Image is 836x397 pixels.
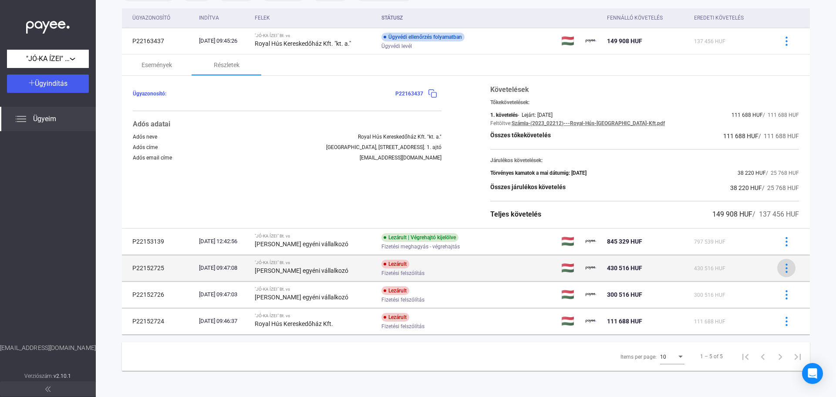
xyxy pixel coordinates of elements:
span: 111 688 HUF [723,132,758,139]
span: Ügyindítás [35,79,67,88]
td: P22152726 [122,282,196,308]
img: copy-blue [428,89,437,98]
span: 111 688 HUF [607,318,642,325]
img: more-blue [782,237,791,246]
span: P22163437 [395,91,423,97]
button: more-blue [777,32,796,50]
div: Royal Hús Kereskedőház Kft. "kt. a." [358,134,442,140]
div: Adós neve [133,134,157,140]
div: 1. követelés [490,112,518,118]
a: Számla-(2023_02212)---Royal-Hús-[GEOGRAPHIC_DATA]-Kft.pdf [512,120,665,126]
img: more-blue [782,290,791,299]
div: Események [142,60,172,70]
img: list.svg [16,114,26,124]
mat-select: Items per page: [660,351,684,362]
img: payee-logo [586,36,596,46]
span: 111 688 HUF [731,112,763,118]
div: Felek [255,13,270,23]
div: Adós címe [133,144,158,150]
div: "JÓ-KA ÍZEI" Bt. vs [255,287,375,292]
span: 430 516 HUF [607,265,642,271]
div: Összes tőkekövetelés [490,131,551,141]
div: Felek [255,13,375,23]
span: 430 516 HUF [694,265,725,271]
div: Open Intercom Messenger [802,363,823,384]
div: Lezárult [381,260,409,268]
button: more-blue [777,312,796,330]
button: more-blue [777,259,796,277]
strong: Royal Hús Kereskedőház Kft. [255,320,333,327]
span: 300 516 HUF [694,292,725,298]
span: Fizetési felszólítás [381,321,425,332]
img: arrow-double-left-grey.svg [45,387,51,392]
div: [DATE] 12:42:56 [199,237,248,246]
strong: Royal Hús Kereskedőház Kft. "kt. a." [255,40,351,47]
div: Indítva [199,13,248,23]
td: 🇭🇺 [558,28,583,54]
img: more-blue [782,317,791,326]
span: / 137 456 HUF [752,210,799,218]
div: Ügyazonosító [132,13,170,23]
td: 🇭🇺 [558,228,583,254]
button: Last page [789,348,806,365]
span: Fizetési meghagyás - végrehajtás [381,241,460,252]
button: Next page [772,348,789,365]
span: / 111 688 HUF [763,112,799,118]
div: Járulékos követelések: [490,157,799,163]
td: 🇭🇺 [558,255,583,281]
span: Ügyeim [33,114,56,124]
button: Previous page [754,348,772,365]
button: copy-blue [423,85,442,103]
button: "JÓ-KA ÍZEI" Bt. [7,50,89,68]
div: Fennálló követelés [607,13,663,23]
img: more-blue [782,264,791,273]
td: P22152724 [122,308,196,334]
div: Törvényes kamatok a mai dátumig: [DATE] [490,170,587,176]
div: Indítva [199,13,219,23]
div: Összes járulékos követelés [490,183,566,193]
span: 149 908 HUF [712,210,752,218]
strong: [PERSON_NAME] egyéni vállalkozó [255,294,348,301]
span: 845 329 HUF [607,238,642,245]
div: Eredeti követelés [694,13,744,23]
button: more-blue [777,285,796,304]
span: 149 908 HUF [607,37,642,44]
span: Ügyvédi levél [381,41,412,51]
button: more-blue [777,232,796,251]
td: P22153139 [122,228,196,254]
div: Követelések [490,85,799,95]
span: / 111 688 HUF [758,132,799,139]
div: "JÓ-KA ÍZEI" Bt. vs [255,260,375,265]
div: [DATE] 09:45:26 [199,37,248,45]
div: Lezárult | Végrehajtó kijelölve [381,233,458,242]
span: 111 688 HUF [694,319,725,325]
div: [EMAIL_ADDRESS][DOMAIN_NAME] [360,155,442,161]
div: Items per page: [620,352,657,362]
div: Tőkekövetelések: [490,99,799,105]
img: payee-logo [586,263,596,273]
div: Eredeti követelés [694,13,766,23]
strong: [PERSON_NAME] egyéni vállalkozó [255,241,348,248]
span: / 25 768 HUF [762,184,799,191]
span: 38 220 HUF [730,184,762,191]
div: [GEOGRAPHIC_DATA], [STREET_ADDRESS]. 1. ajtó [326,144,442,150]
span: 137 456 HUF [694,38,725,44]
div: Fennálló követelés [607,13,687,23]
div: Ügyvédi ellenőrzés folyamatban [381,33,465,41]
div: "JÓ-KA ÍZEI" Bt. vs [255,234,375,239]
img: payee-logo [586,289,596,300]
div: [DATE] 09:47:03 [199,290,248,299]
div: Ügyazonosító [132,13,192,23]
div: Lezárult [381,286,409,295]
div: [DATE] 09:46:37 [199,317,248,326]
div: 1 – 5 of 5 [700,351,723,362]
td: P22152725 [122,255,196,281]
span: 10 [660,354,666,360]
img: white-payee-white-dot.svg [26,16,70,34]
td: 🇭🇺 [558,308,583,334]
img: payee-logo [586,236,596,247]
span: Fizetési felszólítás [381,268,425,278]
div: "JÓ-KA ÍZEI" Bt. vs [255,33,375,38]
span: Fizetési felszólítás [381,295,425,305]
img: payee-logo [586,316,596,326]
